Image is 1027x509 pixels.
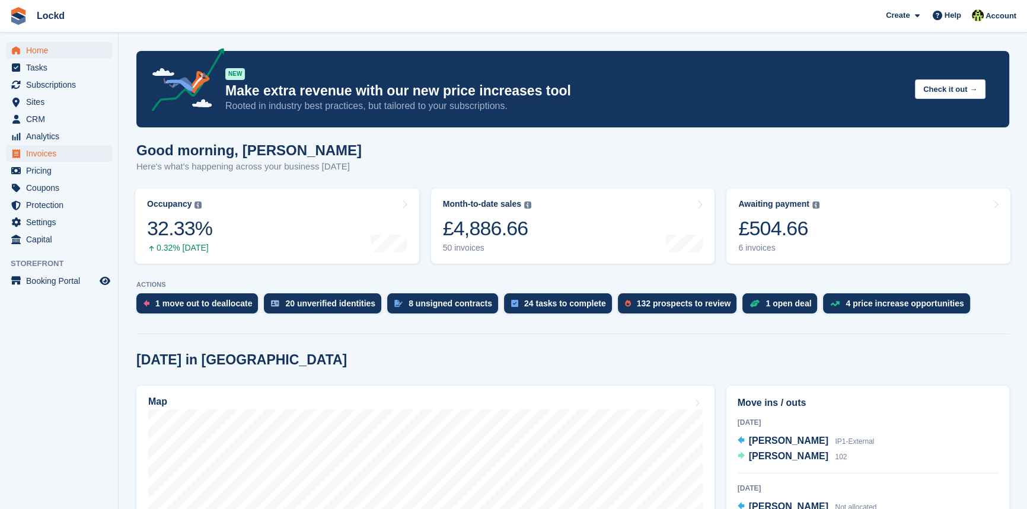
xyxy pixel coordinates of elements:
[431,188,715,264] a: Month-to-date sales £4,886.66 50 invoices
[830,301,840,306] img: price_increase_opportunities-93ffe204e8149a01c8c9dc8f82e8f89637d9d84a8eef4429ea346261dce0b2c0.svg
[148,396,167,407] h2: Map
[6,214,112,231] a: menu
[6,145,112,162] a: menu
[738,396,998,410] h2: Move ins / outs
[738,483,998,494] div: [DATE]
[394,300,403,307] img: contract_signature_icon-13c848040528278c33f63329250d36e43548de30e8caae1d1a13099fd9432cc5.svg
[147,243,212,253] div: 0.32% [DATE]
[749,451,828,461] span: [PERSON_NAME]
[32,6,69,25] a: Lockd
[738,417,998,428] div: [DATE]
[271,300,279,307] img: verify_identity-adf6edd0f0f0b5bbfe63781bf79b02c33cf7c696d77639b501bdc392416b5a36.svg
[9,7,27,25] img: stora-icon-8386f47178a22dfd0bd8f6a31ec36ba5ce8667c1dd55bd0f319d3a0aa187defe.svg
[26,76,97,93] span: Subscriptions
[846,299,964,308] div: 4 price increase opportunities
[625,300,631,307] img: prospect-51fa495bee0391a8d652442698ab0144808aea92771e9ea1ae160a38d050c398.svg
[194,201,202,209] img: icon-info-grey-7440780725fd019a000dd9b08b2336e03edf1995a4989e88bcd33f0948082b44.svg
[945,9,961,21] span: Help
[524,299,606,308] div: 24 tasks to complete
[738,243,819,253] div: 6 invoices
[136,160,362,174] p: Here's what's happening across your business [DATE]
[136,352,347,368] h2: [DATE] in [GEOGRAPHIC_DATA]
[26,180,97,196] span: Coupons
[26,214,97,231] span: Settings
[285,299,375,308] div: 20 unverified identities
[6,111,112,127] a: menu
[812,201,819,209] img: icon-info-grey-7440780725fd019a000dd9b08b2336e03edf1995a4989e88bcd33f0948082b44.svg
[742,293,823,319] a: 1 open deal
[136,142,362,158] h1: Good morning, [PERSON_NAME]
[6,59,112,76] a: menu
[6,231,112,248] a: menu
[147,199,192,209] div: Occupancy
[835,453,847,461] span: 102
[136,281,1009,289] p: ACTIONS
[835,437,874,446] span: IP1-External
[738,199,809,209] div: Awaiting payment
[387,293,504,319] a: 8 unsigned contracts
[504,293,618,319] a: 24 tasks to complete
[225,100,905,113] p: Rooted in industry best practices, but tailored to your subscriptions.
[6,180,112,196] a: menu
[26,231,97,248] span: Capital
[264,293,387,319] a: 20 unverified identities
[409,299,492,308] div: 8 unsigned contracts
[26,111,97,127] span: CRM
[915,79,985,99] button: Check it out →
[6,94,112,110] a: menu
[135,188,419,264] a: Occupancy 32.33% 0.32% [DATE]
[26,42,97,59] span: Home
[738,449,847,465] a: [PERSON_NAME] 102
[985,10,1016,22] span: Account
[766,299,811,308] div: 1 open deal
[6,162,112,179] a: menu
[26,197,97,213] span: Protection
[726,188,1010,264] a: Awaiting payment £504.66 6 invoices
[6,273,112,289] a: menu
[147,216,212,241] div: 32.33%
[823,293,975,319] a: 4 price increase opportunities
[225,82,905,100] p: Make extra revenue with our new price increases tool
[749,436,828,446] span: [PERSON_NAME]
[738,434,875,449] a: [PERSON_NAME] IP1-External
[511,300,518,307] img: task-75834270c22a3079a89374b754ae025e5fb1db73e45f91037f5363f120a921f8.svg
[11,258,118,270] span: Storefront
[886,9,910,21] span: Create
[143,300,149,307] img: move_outs_to_deallocate_icon-f764333ba52eb49d3ac5e1228854f67142a1ed5810a6f6cc68b1a99e826820c5.svg
[142,48,225,116] img: price-adjustments-announcement-icon-8257ccfd72463d97f412b2fc003d46551f7dbcb40ab6d574587a9cd5c0d94...
[98,274,112,288] a: Preview store
[155,299,252,308] div: 1 move out to deallocate
[972,9,984,21] img: Jamie Budding
[6,128,112,145] a: menu
[443,243,531,253] div: 50 invoices
[443,199,521,209] div: Month-to-date sales
[225,68,245,80] div: NEW
[6,42,112,59] a: menu
[26,162,97,179] span: Pricing
[26,59,97,76] span: Tasks
[738,216,819,241] div: £504.66
[26,128,97,145] span: Analytics
[637,299,731,308] div: 132 prospects to review
[136,293,264,319] a: 1 move out to deallocate
[6,197,112,213] a: menu
[618,293,743,319] a: 132 prospects to review
[524,201,531,209] img: icon-info-grey-7440780725fd019a000dd9b08b2336e03edf1995a4989e88bcd33f0948082b44.svg
[26,273,97,289] span: Booking Portal
[749,299,760,308] img: deal-1b604bf984904fb50ccaf53a9ad4b4a5d6e5aea283cecdc64d6e3604feb123c2.svg
[26,94,97,110] span: Sites
[26,145,97,162] span: Invoices
[443,216,531,241] div: £4,886.66
[6,76,112,93] a: menu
